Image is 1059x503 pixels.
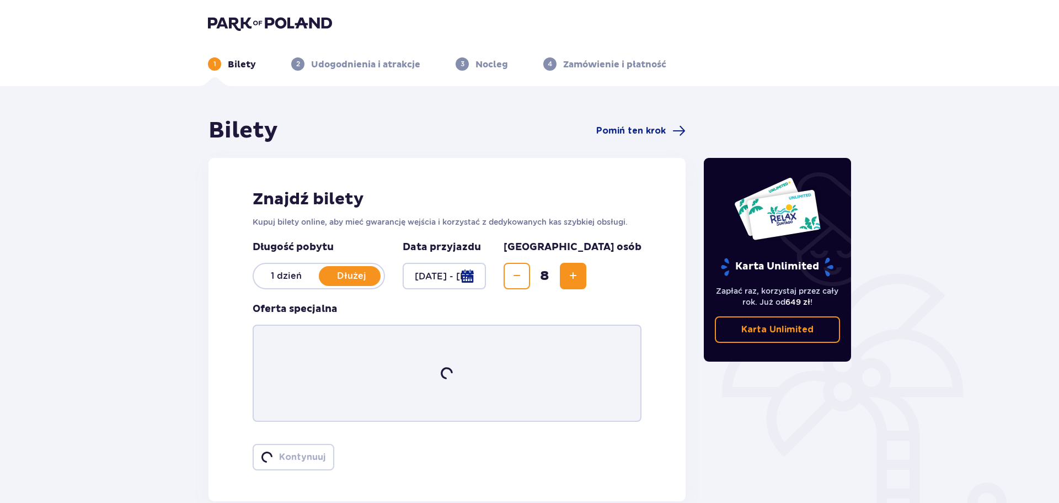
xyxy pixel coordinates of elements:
[596,124,686,137] a: Pomiń ten krok
[213,59,216,69] p: 1
[785,298,810,306] span: 649 zł
[741,324,814,336] p: Karta Unlimited
[403,241,481,254] p: Data przyjazdu
[504,241,641,254] p: [GEOGRAPHIC_DATA] osób
[254,270,319,282] p: 1 dzień
[253,241,385,254] p: Długość pobytu
[296,59,300,69] p: 2
[261,452,272,463] img: loader
[279,451,325,463] p: Kontynuuj
[440,366,454,380] img: loader
[311,59,420,71] p: Udogodnienia i atrakcje
[253,444,334,470] button: loaderKontynuuj
[253,216,641,227] p: Kupuj bilety online, aby mieć gwarancję wejścia i korzystać z dedykowanych kas szybkiej obsługi.
[715,316,841,343] a: Karta Unlimited
[475,59,508,71] p: Nocleg
[532,268,558,284] span: 8
[563,59,666,71] p: Zamówienie i płatność
[208,117,278,145] h1: Bilety
[715,285,841,308] p: Zapłać raz, korzystaj przez cały rok. Już od !
[461,59,464,69] p: 3
[228,59,256,71] p: Bilety
[596,125,666,137] span: Pomiń ten krok
[319,270,384,282] p: Dłużej
[253,189,641,210] h2: Znajdź bilety
[560,263,586,289] button: Increase
[208,15,332,31] img: Park of Poland logo
[504,263,530,289] button: Decrease
[720,257,835,277] p: Karta Unlimited
[253,303,338,316] p: Oferta specjalna
[548,59,552,69] p: 4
